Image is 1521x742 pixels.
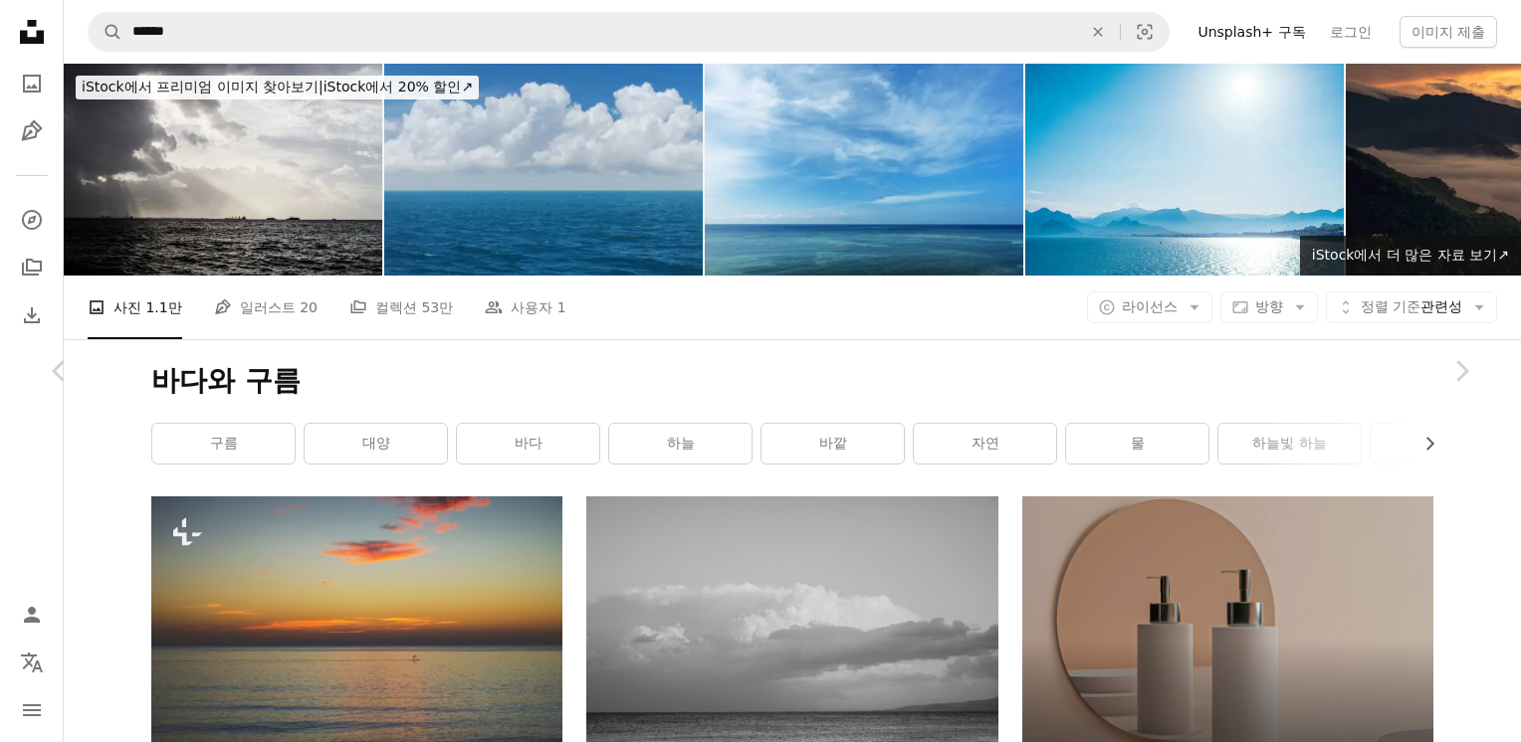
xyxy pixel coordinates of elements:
a: Unsplash+ 구독 [1186,16,1317,48]
img: 해질녘 바다 한가운데에 있는 외로운 배 [151,496,562,741]
button: 시각적 검색 [1121,13,1169,51]
a: iStock에서 더 많은 자료 보기↗ [1300,236,1521,276]
img: 열 대 바다와 푸른 하늘 추상적인 배경 [705,64,1023,276]
button: 방향 [1220,291,1318,323]
button: 언어 [12,643,52,682]
a: 바다 [457,424,599,464]
a: 로그인 / 가입 [12,595,52,635]
a: 컬렉션 53만 [349,276,453,339]
span: iStock에서 20% 할인 ↗ [82,79,473,94]
a: 탐색 [12,200,52,240]
a: 그 위에 구름이있는 수역 [586,624,997,642]
img: 터키 안탈리아 근처의 바다와 산 풍경 [1025,64,1344,276]
a: 대양 [305,424,447,464]
span: 관련성 [1361,297,1462,317]
a: 해질녘 바다 한가운데에 있는 외로운 배 [151,610,562,628]
a: 하늘 [609,424,752,464]
button: Unsplash 검색 [89,13,122,51]
img: 깊은 푸른 바다와 맑은 푸른 하늘의 파노라마 [384,64,703,276]
a: 바깥 [761,424,904,464]
a: 날씨 [1371,424,1513,464]
a: iStock에서 프리미엄 이미지 찾아보기|iStock에서 20% 할인↗ [64,64,491,111]
a: 물 [1066,424,1208,464]
button: 이미지 제출 [1400,16,1497,48]
span: iStock에서 더 많은 자료 보기 ↗ [1312,247,1509,263]
h1: 바다와 구름 [151,363,1433,399]
a: 하늘빛 하늘 [1218,424,1361,464]
a: 다음 [1402,276,1521,466]
button: 정렬 기준관련성 [1326,291,1497,323]
span: 1 [557,296,566,318]
span: 방향 [1255,298,1283,314]
a: 로그인 [1318,16,1384,48]
a: 일러스트 20 [214,276,318,339]
a: 구름 [152,424,295,464]
button: 메뉴 [12,690,52,730]
button: 라이선스 [1087,291,1212,323]
span: 20 [300,296,318,318]
span: 라이선스 [1122,298,1178,314]
a: 사용자 1 [485,276,565,339]
button: 삭제 [1076,13,1120,51]
a: 사진 [12,64,52,103]
a: 컬렉션 [12,248,52,287]
span: 53만 [421,296,453,318]
span: iStock에서 프리미엄 이미지 찾아보기 | [82,79,324,94]
img: 물결 치는 바다와 흐린 하늘 풍경 폭풍 전야의 풍경 [64,64,382,276]
span: 정렬 기준 [1361,298,1420,314]
a: 자연 [914,424,1056,464]
form: 사이트 전체에서 이미지 찾기 [88,12,1170,52]
a: 일러스트 [12,111,52,151]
